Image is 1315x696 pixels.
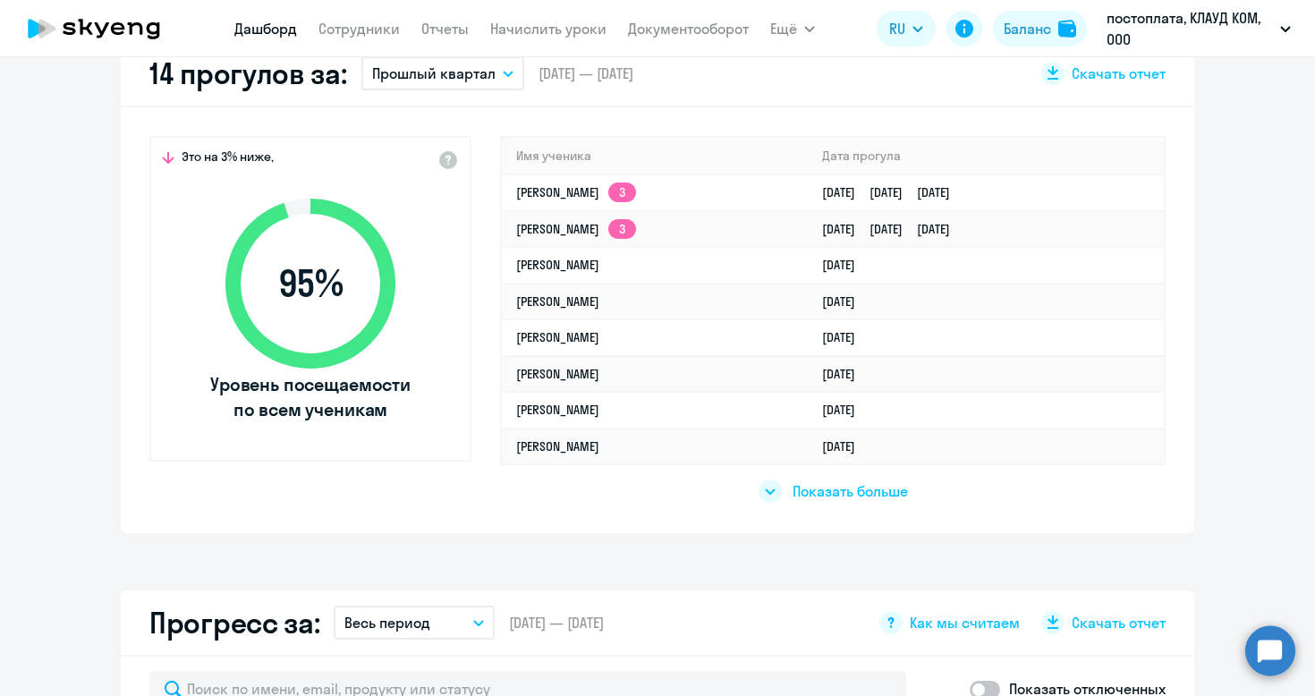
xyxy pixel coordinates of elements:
[877,11,936,47] button: RU
[208,262,413,305] span: 95 %
[490,20,607,38] a: Начислить уроки
[608,219,636,239] app-skyeng-badge: 3
[993,11,1087,47] button: Балансbalance
[822,438,870,454] a: [DATE]
[808,138,1164,174] th: Дата прогула
[182,149,274,170] span: Это на 3% ниже,
[234,20,297,38] a: Дашборд
[793,481,908,501] span: Показать больше
[539,64,633,83] span: [DATE] — [DATE]
[208,372,413,422] span: Уровень посещаемости по всем ученикам
[1098,7,1300,50] button: постоплата, КЛАУД КОМ, ООО
[822,221,964,237] a: [DATE][DATE][DATE]
[516,257,599,273] a: [PERSON_NAME]
[1072,613,1166,632] span: Скачать отчет
[910,613,1020,632] span: Как мы считаем
[361,56,524,90] button: Прошлый квартал
[334,606,495,640] button: Весь период
[149,55,347,91] h2: 14 прогулов за:
[516,402,599,418] a: [PERSON_NAME]
[1107,7,1273,50] p: постоплата, КЛАУД КОМ, ООО
[516,366,599,382] a: [PERSON_NAME]
[628,20,749,38] a: Документооборот
[822,329,870,345] a: [DATE]
[770,18,797,39] span: Ещё
[516,293,599,310] a: [PERSON_NAME]
[502,138,808,174] th: Имя ученика
[889,18,905,39] span: RU
[344,612,430,633] p: Весь период
[822,366,870,382] a: [DATE]
[421,20,469,38] a: Отчеты
[770,11,815,47] button: Ещё
[516,438,599,454] a: [PERSON_NAME]
[822,184,964,200] a: [DATE][DATE][DATE]
[509,613,604,632] span: [DATE] — [DATE]
[149,605,319,641] h2: Прогресс за:
[822,402,870,418] a: [DATE]
[822,293,870,310] a: [DATE]
[1004,18,1051,39] div: Баланс
[516,184,636,200] a: [PERSON_NAME]3
[372,63,496,84] p: Прошлый квартал
[822,257,870,273] a: [DATE]
[608,182,636,202] app-skyeng-badge: 3
[1058,20,1076,38] img: balance
[516,329,599,345] a: [PERSON_NAME]
[318,20,400,38] a: Сотрудники
[516,221,636,237] a: [PERSON_NAME]3
[1072,64,1166,83] span: Скачать отчет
